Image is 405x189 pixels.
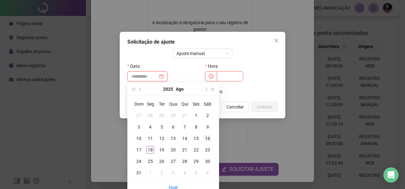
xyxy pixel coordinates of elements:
[202,83,209,95] button: next-year
[135,112,143,119] div: 27
[181,123,188,131] div: 7
[145,144,156,156] td: 2025-08-18
[226,103,244,110] span: Cancelar
[202,121,213,133] td: 2025-08-09
[145,110,156,121] td: 2025-07-28
[169,146,177,154] div: 20
[127,38,278,46] div: Solicitação de ajuste
[135,169,143,177] div: 31
[176,83,184,95] button: month panel
[202,144,213,156] td: 2025-08-23
[127,61,144,71] label: Data
[179,110,190,121] td: 2025-07-31
[176,49,229,58] span: Ajuste manual
[221,102,249,112] button: Cancelar
[190,98,202,110] th: Sex
[130,83,137,95] button: super-prev-year
[169,135,177,142] div: 13
[179,98,190,110] th: Qui
[167,133,179,144] td: 2025-08-13
[167,121,179,133] td: 2025-08-06
[204,123,211,131] div: 9
[146,123,154,131] div: 4
[145,156,156,167] td: 2025-08-25
[158,135,166,142] div: 12
[202,156,213,167] td: 2025-08-30
[145,167,156,178] td: 2025-09-01
[190,156,202,167] td: 2025-08-29
[156,121,167,133] td: 2025-08-05
[169,112,177,119] div: 30
[202,98,213,110] th: Sáb
[133,156,145,167] td: 2025-08-24
[190,133,202,144] td: 2025-08-15
[156,167,167,178] td: 2025-09-02
[169,169,177,177] div: 3
[145,121,156,133] td: 2025-08-04
[158,146,166,154] div: 19
[192,146,200,154] div: 22
[271,36,281,46] button: Close
[383,167,399,183] div: Open Intercom Messenger
[158,112,166,119] div: 29
[169,157,177,165] div: 27
[192,135,200,142] div: 15
[192,112,200,119] div: 1
[190,167,202,178] td: 2025-09-05
[133,98,145,110] th: Dom
[252,102,278,112] button: Solicitar
[135,123,143,131] div: 3
[181,157,188,165] div: 28
[167,167,179,178] td: 2025-09-03
[158,157,166,165] div: 26
[204,146,211,154] div: 23
[202,167,213,178] td: 2025-09-06
[179,133,190,144] td: 2025-08-14
[133,121,145,133] td: 2025-08-03
[181,169,188,177] div: 4
[190,144,202,156] td: 2025-08-22
[167,98,179,110] th: Qua
[146,112,154,119] div: 28
[204,157,211,165] div: 30
[158,169,166,177] div: 2
[179,144,190,156] td: 2025-08-21
[133,167,145,178] td: 2025-08-31
[179,167,190,178] td: 2025-09-04
[135,157,143,165] div: 24
[204,112,211,119] div: 2
[146,146,154,154] div: 18
[209,74,213,79] span: clock-circle
[146,169,154,177] div: 1
[181,135,188,142] div: 14
[145,98,156,110] th: Seg
[145,133,156,144] td: 2025-08-11
[146,157,154,165] div: 25
[169,123,177,131] div: 6
[158,123,166,131] div: 5
[167,144,179,156] td: 2025-08-20
[205,61,222,71] label: Hora
[192,169,200,177] div: 5
[181,112,188,119] div: 31
[179,121,190,133] td: 2025-08-07
[156,156,167,167] td: 2025-08-26
[133,133,145,144] td: 2025-08-10
[156,133,167,144] td: 2025-08-12
[137,83,144,95] button: prev-year
[156,144,167,156] td: 2025-08-19
[135,146,143,154] div: 17
[167,110,179,121] td: 2025-07-30
[192,157,200,165] div: 29
[133,110,145,121] td: 2025-07-27
[163,83,173,95] button: year panel
[156,98,167,110] th: Ter
[133,144,145,156] td: 2025-08-17
[181,146,188,154] div: 21
[179,156,190,167] td: 2025-08-28
[274,38,279,43] span: close
[202,133,213,144] td: 2025-08-16
[135,135,143,142] div: 10
[210,83,217,95] button: super-next-year
[156,110,167,121] td: 2025-07-29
